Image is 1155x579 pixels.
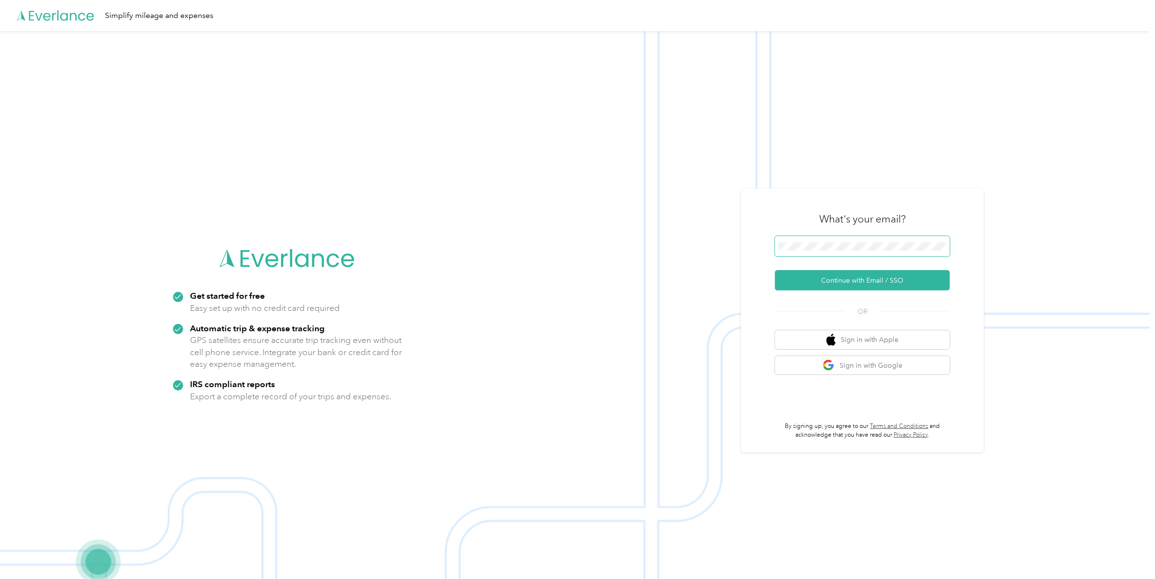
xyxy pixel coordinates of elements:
[870,423,929,430] a: Terms and Conditions
[190,290,265,301] strong: Get started for free
[823,359,835,372] img: google logo
[775,422,950,439] p: By signing up, you agree to our and acknowledge that you have read our .
[105,10,213,22] div: Simplify mileage and expenses
[819,212,906,226] h3: What's your email?
[190,391,391,403] p: Export a complete record of your trips and expenses.
[775,330,950,349] button: apple logoSign in with Apple
[190,302,340,314] p: Easy set up with no credit card required
[775,270,950,290] button: Continue with Email / SSO
[190,334,402,370] p: GPS satellites ensure accurate trip tracking even without cell phone service. Integrate your bank...
[190,379,275,389] strong: IRS compliant reports
[894,431,928,439] a: Privacy Policy
[190,323,325,333] strong: Automatic trip & expense tracking
[775,356,950,375] button: google logoSign in with Google
[845,307,879,317] span: OR
[827,334,836,346] img: apple logo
